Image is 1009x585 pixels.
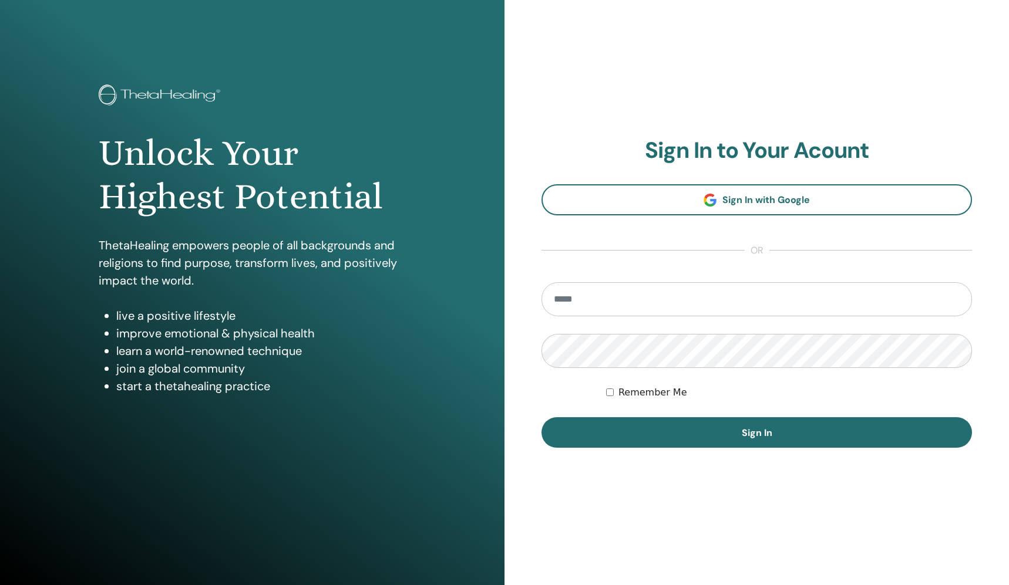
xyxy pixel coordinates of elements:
label: Remember Me [618,386,687,400]
h2: Sign In to Your Acount [542,137,972,164]
li: learn a world-renowned technique [116,342,406,360]
p: ThetaHealing empowers people of all backgrounds and religions to find purpose, transform lives, a... [99,236,406,289]
button: Sign In [542,417,972,448]
li: join a global community [116,360,406,377]
div: Keep me authenticated indefinitely or until I manually logout [606,386,972,400]
a: Sign In with Google [542,184,972,215]
h1: Unlock Your Highest Potential [99,131,406,219]
li: start a thetahealing practice [116,377,406,395]
li: live a positive lifestyle [116,307,406,324]
span: Sign In with Google [722,194,810,206]
span: Sign In [742,427,772,439]
li: improve emotional & physical health [116,324,406,342]
span: or [745,244,769,258]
